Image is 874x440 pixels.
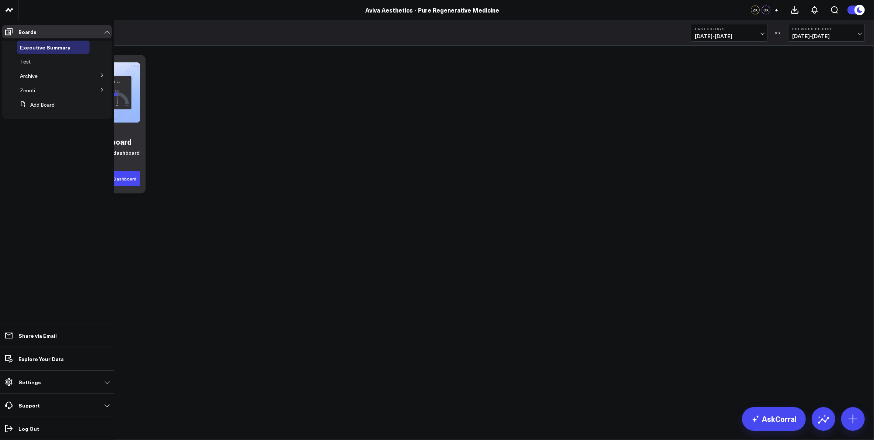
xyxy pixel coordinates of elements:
[18,402,40,408] p: Support
[792,27,861,31] b: Previous Period
[772,6,781,14] button: +
[695,33,763,39] span: [DATE] - [DATE]
[20,72,38,79] span: Archive
[18,426,39,432] p: Log Out
[20,73,38,79] a: Archive
[20,44,70,51] span: Executive Summary
[695,27,763,31] b: Last 30 Days
[17,98,55,111] button: Add Board
[18,356,64,362] p: Explore Your Data
[742,407,806,431] a: AskCorral
[775,7,779,13] span: +
[771,31,784,35] div: VS
[89,171,140,186] button: Generate Dashboard
[2,422,112,435] a: Log Out
[788,24,865,42] button: Previous Period[DATE]-[DATE]
[18,333,57,338] p: Share via Email
[18,29,36,35] p: Boards
[18,379,41,385] p: Settings
[20,59,31,65] a: Test
[792,33,861,39] span: [DATE] - [DATE]
[691,24,767,42] button: Last 30 Days[DATE]-[DATE]
[20,87,35,94] span: Zenoti
[751,6,760,14] div: ZK
[20,44,70,50] a: Executive Summary
[20,87,35,93] a: Zenoti
[20,58,31,65] span: Test
[366,6,499,14] a: Aviva Aesthetics - Pure Regenerative Medicine
[762,6,770,14] div: OK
